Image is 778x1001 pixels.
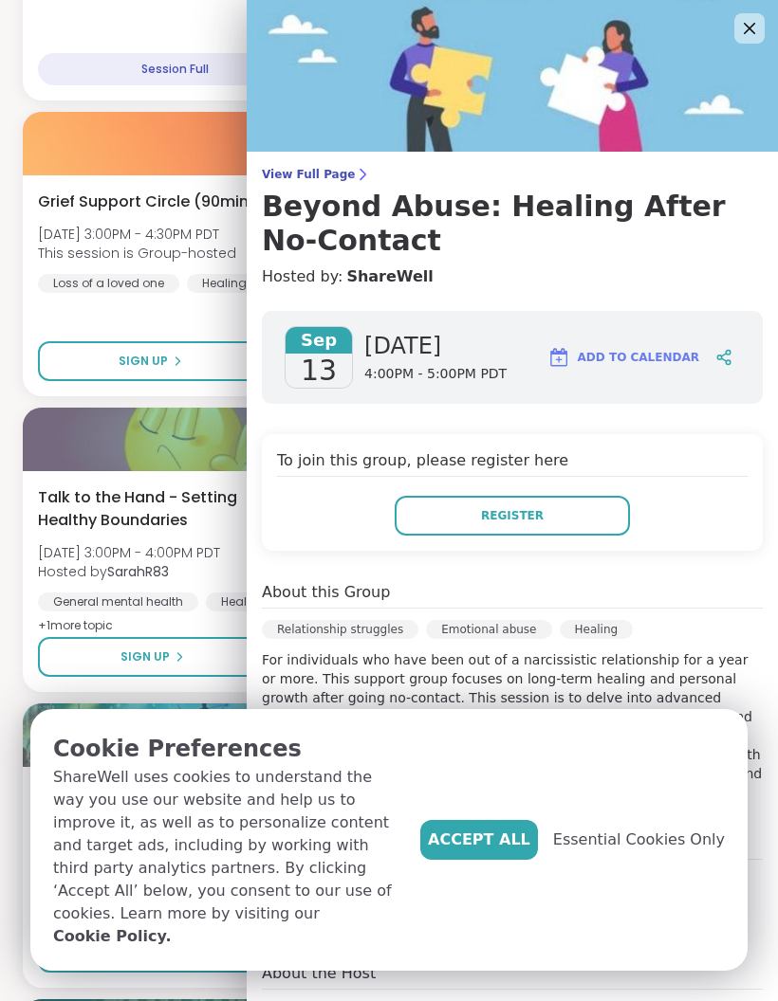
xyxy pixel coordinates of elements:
[38,225,236,244] span: [DATE] 3:00PM - 4:30PM PDT
[262,650,763,802] p: For individuals who have been out of a narcissistic relationship for a year or more. This support...
[38,274,179,293] div: Loss of a loved one
[262,265,763,288] h4: Hosted by:
[547,346,570,369] img: ShareWell Logomark
[426,620,551,639] div: Emotional abuse
[539,335,708,380] button: Add to Calendar
[346,265,433,288] a: ShareWell
[262,581,390,604] h4: About this Group
[38,562,220,581] span: Hosted by
[364,365,507,384] span: 4:00PM - 5:00PM PDT
[420,820,538,860] button: Accept All
[286,327,352,354] span: Sep
[262,190,763,258] h3: Beyond Abuse: Healing After No-Contact
[578,349,699,366] span: Add to Calendar
[262,620,418,639] div: Relationship struggles
[38,341,264,381] button: Sign Up
[38,543,220,562] span: [DATE] 3:00PM - 4:00PM PDT
[53,925,171,948] a: Cookie Policy.
[553,828,725,851] span: Essential Cookies Only
[277,449,748,477] h4: To join this group, please register here
[38,53,311,85] div: Session Full
[38,486,283,532] span: Talk to the Hand - Setting Healthy Boundaries
[262,167,763,182] span: View Full Page
[119,353,168,370] span: Sign Up
[38,191,256,213] span: Grief Support Circle (90min)
[481,507,544,524] span: Register
[38,637,268,677] button: Sign Up
[38,244,236,263] span: This session is Group-hosted
[107,562,169,581] b: SarahR83
[395,496,630,536] button: Register
[428,828,530,851] span: Accept All
[262,962,763,990] h4: About the Host
[38,592,198,611] div: General mental health
[301,354,337,388] span: 13
[364,331,507,361] span: [DATE]
[560,620,634,639] div: Healing
[187,274,262,293] div: Healing
[262,167,763,258] a: View Full PageBeyond Abuse: Healing After No-Contact
[206,592,320,611] div: Healthy habits
[53,766,405,948] p: ShareWell uses cookies to understand the way you use our website and help us to improve it, as we...
[120,648,170,665] span: Sign Up
[53,732,405,766] p: Cookie Preferences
